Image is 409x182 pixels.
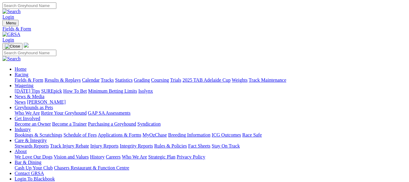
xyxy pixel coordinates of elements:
a: Stewards Reports [15,143,49,148]
a: Wagering [15,83,33,88]
span: Menu [6,21,16,25]
a: Tracks [101,77,114,83]
button: Toggle navigation [2,20,19,26]
a: Applications & Forms [98,132,141,137]
a: We Love Our Dogs [15,154,52,159]
a: Breeding Information [168,132,210,137]
img: Close [5,44,20,49]
a: Stay On Track [212,143,240,148]
a: Vision and Values [54,154,89,159]
a: Rules & Policies [154,143,187,148]
a: Who We Are [15,110,40,116]
img: logo-grsa-white.png [24,43,29,48]
img: Search [2,9,21,14]
button: Toggle navigation [2,43,23,50]
a: Privacy Policy [177,154,205,159]
a: About [15,149,27,154]
a: Track Maintenance [249,77,286,83]
a: Isolynx [138,88,153,94]
a: Grading [134,77,150,83]
a: Injury Reports [90,143,118,148]
a: Integrity Reports [120,143,153,148]
a: Racing [15,72,28,77]
a: Login [2,14,14,20]
a: Chasers Restaurant & Function Centre [54,165,129,170]
a: Fields & Form [15,77,43,83]
div: News & Media [15,99,407,105]
a: Statistics [115,77,133,83]
a: Race Safe [242,132,262,137]
a: News & Media [15,94,44,99]
a: Login To Blackbook [15,176,55,181]
a: Minimum Betting Limits [88,88,137,94]
a: Calendar [82,77,100,83]
a: Syndication [137,121,160,127]
a: Care & Integrity [15,138,47,143]
a: Who We Are [122,154,147,159]
a: Purchasing a Greyhound [88,121,136,127]
a: Bar & Dining [15,160,41,165]
a: Trials [170,77,181,83]
a: SUREpick [41,88,62,94]
div: Bar & Dining [15,165,407,171]
a: Fields & Form [2,26,407,32]
a: How To Bet [63,88,87,94]
a: Contact GRSA [15,171,44,176]
a: Become a Trainer [52,121,87,127]
div: About [15,154,407,160]
a: Weights [232,77,248,83]
a: Retire Your Greyhound [41,110,87,116]
a: Get Involved [15,116,40,121]
a: Coursing [151,77,169,83]
input: Search [2,2,56,9]
div: Care & Integrity [15,143,407,149]
a: Careers [106,154,121,159]
a: [PERSON_NAME] [27,99,65,105]
a: ICG Outcomes [212,132,241,137]
a: News [15,99,26,105]
div: Wagering [15,88,407,94]
div: Get Involved [15,121,407,127]
a: Strategic Plan [148,154,175,159]
input: Search [2,50,56,56]
div: Racing [15,77,407,83]
a: GAP SA Assessments [88,110,131,116]
a: Home [15,66,26,72]
a: 2025 TAB Adelaide Cup [182,77,231,83]
a: Greyhounds as Pets [15,105,53,110]
div: Industry [15,132,407,138]
a: Login [2,37,14,42]
img: GRSA [2,32,20,37]
a: Cash Up Your Club [15,165,53,170]
img: Search [2,56,21,62]
a: [DATE] Tips [15,88,40,94]
a: Track Injury Rebate [50,143,89,148]
a: Become an Owner [15,121,51,127]
a: Schedule of Fees [63,132,97,137]
div: Greyhounds as Pets [15,110,407,116]
a: Industry [15,127,31,132]
a: Bookings & Scratchings [15,132,62,137]
a: Results & Replays [44,77,81,83]
a: MyOzChase [143,132,167,137]
a: Fact Sheets [188,143,210,148]
a: History [90,154,104,159]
